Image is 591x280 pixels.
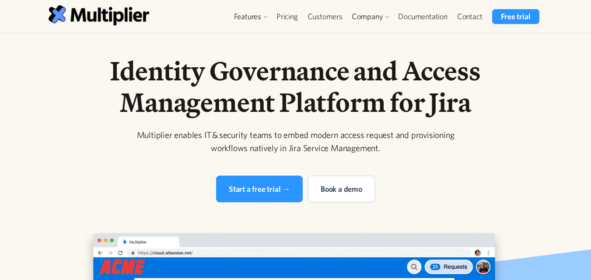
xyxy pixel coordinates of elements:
a: Start a free trial → [216,176,303,202]
div: Book a demo [321,183,362,195]
a: Book a demo [308,176,375,202]
a: Pricing [272,9,303,24]
a: Documentation [393,9,452,24]
h1: Identity Governance and Access Management Platform for Jira [72,55,520,118]
div: Company [352,11,383,22]
div: Start a free trial → [229,183,290,195]
a: Free trial [492,9,539,24]
a: Customers [303,9,347,24]
div: Multiplier enables IT & security teams to embed modern access request and provisioning workflows ... [128,128,464,155]
div: Features [234,11,261,22]
a: Contact [452,9,487,24]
